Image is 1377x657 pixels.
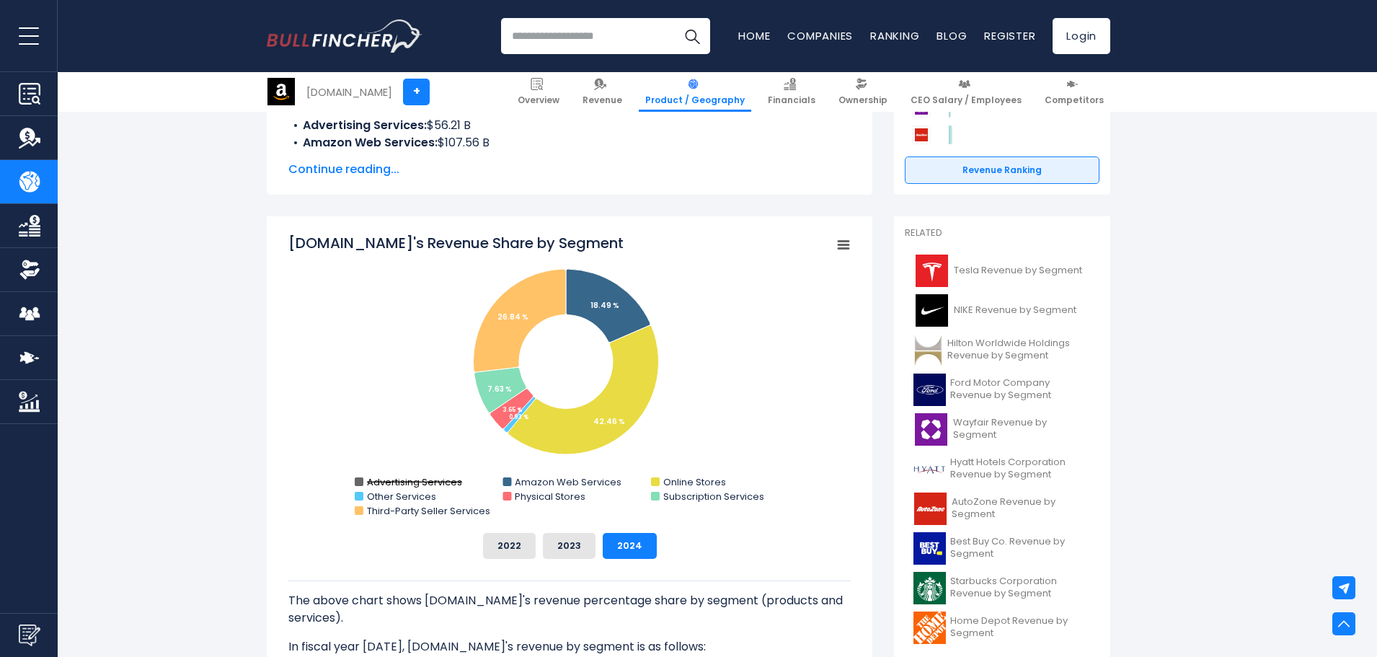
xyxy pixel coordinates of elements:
img: AZO logo [913,493,947,525]
a: Revenue [576,72,629,112]
img: AutoZone competitors logo [912,125,931,144]
span: Home Depot Revenue by Segment [950,615,1091,640]
img: AMZN logo [267,78,295,105]
img: W logo [913,413,949,446]
img: BBY logo [913,532,946,565]
text: Online Stores [663,475,726,489]
img: HLT logo [913,334,943,366]
img: H logo [913,453,946,485]
button: 2023 [543,533,595,559]
text: Other Services [367,490,436,503]
img: Ownership [19,259,40,281]
li: $107.56 B [288,134,851,151]
a: Competitors [1038,72,1110,112]
span: Ford Motor Company Revenue by Segment [950,377,1091,402]
a: Financials [761,72,822,112]
span: Ownership [838,94,887,106]
img: SBUX logo [913,572,946,604]
button: 2022 [483,533,536,559]
div: [DOMAIN_NAME] [306,84,392,100]
img: Bullfincher logo [267,19,422,53]
a: Overview [511,72,566,112]
a: Best Buy Co. Revenue by Segment [905,529,1099,568]
a: Hyatt Hotels Corporation Revenue by Segment [905,449,1099,489]
span: Competitors [1045,94,1104,106]
a: Wayfair Revenue by Segment [905,410,1099,449]
img: TSLA logo [913,255,949,287]
text: Advertising Services [367,475,462,489]
tspan: 26.84 % [497,312,528,322]
li: $56.21 B [288,117,851,134]
a: Product / Geography [639,72,751,112]
a: Companies [787,28,853,43]
a: Revenue Ranking [905,156,1099,184]
a: Home [738,28,770,43]
button: 2024 [603,533,657,559]
text: Amazon Web Services [515,475,621,489]
a: Go to homepage [267,19,422,53]
a: Hilton Worldwide Holdings Revenue by Segment [905,330,1099,370]
span: Hyatt Hotels Corporation Revenue by Segment [950,457,1091,481]
img: NKE logo [913,294,949,327]
a: AutoZone Revenue by Segment [905,489,1099,529]
span: Product / Geography [645,94,745,106]
span: Wayfair Revenue by Segment [953,417,1091,441]
a: Login [1053,18,1110,54]
tspan: 42.46 % [593,416,625,427]
tspan: 7.63 % [487,384,512,394]
img: HD logo [913,612,946,644]
p: The above chart shows [DOMAIN_NAME]'s revenue percentage share by segment (products and services). [288,592,851,627]
a: Tesla Revenue by Segment [905,251,1099,291]
a: + [403,79,430,105]
a: Register [984,28,1035,43]
p: Related [905,227,1099,239]
span: NIKE Revenue by Segment [954,304,1076,317]
span: Best Buy Co. Revenue by Segment [950,536,1091,560]
a: CEO Salary / Employees [904,72,1028,112]
tspan: 18.49 % [590,300,619,311]
p: In fiscal year [DATE], [DOMAIN_NAME]'s revenue by segment is as follows: [288,638,851,656]
span: Continue reading... [288,161,851,178]
text: Physical Stores [515,490,585,503]
span: Overview [518,94,559,106]
text: Third-Party Seller Services [367,504,490,518]
b: Amazon Web Services: [303,134,438,151]
span: Tesla Revenue by Segment [954,265,1082,277]
span: Hilton Worldwide Holdings Revenue by Segment [947,338,1091,362]
a: Starbucks Corporation Revenue by Segment [905,568,1099,608]
text: Subscription Services [663,490,764,503]
a: Ford Motor Company Revenue by Segment [905,370,1099,410]
img: F logo [913,374,946,406]
b: Advertising Services: [303,117,427,133]
tspan: 0.93 % [509,413,528,421]
span: AutoZone Revenue by Segment [952,496,1091,521]
tspan: 3.65 % [502,406,522,414]
span: Revenue [583,94,622,106]
a: Blog [937,28,967,43]
a: Home Depot Revenue by Segment [905,608,1099,648]
button: Search [674,18,710,54]
span: Financials [768,94,815,106]
svg: Amazon.com's Revenue Share by Segment [288,233,851,521]
span: CEO Salary / Employees [911,94,1022,106]
span: Starbucks Corporation Revenue by Segment [950,576,1091,600]
a: NIKE Revenue by Segment [905,291,1099,330]
tspan: [DOMAIN_NAME]'s Revenue Share by Segment [288,233,624,253]
a: Ranking [870,28,919,43]
a: Ownership [832,72,894,112]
